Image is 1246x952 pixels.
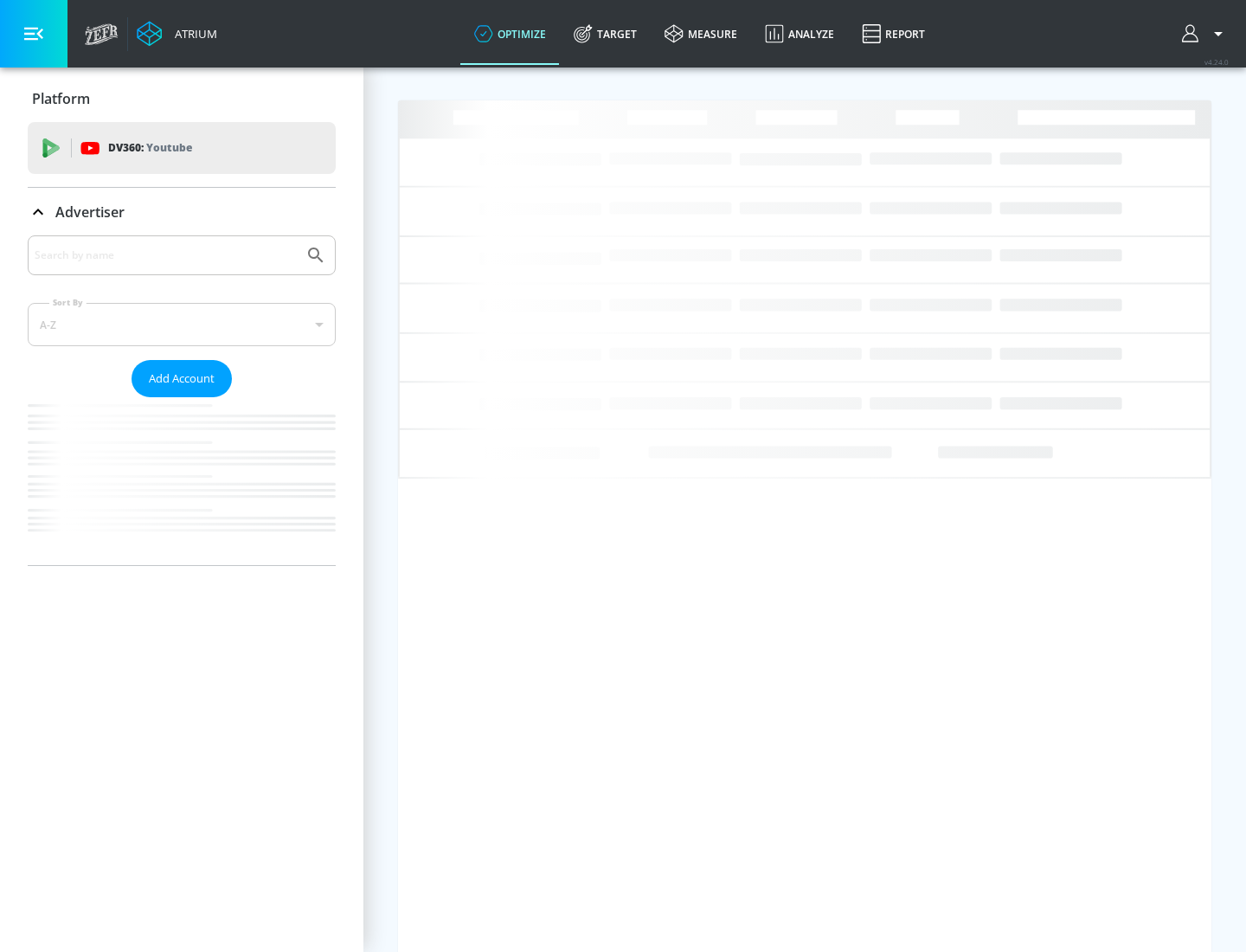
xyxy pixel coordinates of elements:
input: Search by name [35,244,297,267]
span: Add Account [149,369,215,389]
a: Atrium [137,21,217,47]
div: DV360: Youtube [28,122,336,174]
a: Analyze [751,3,848,65]
div: Advertiser [28,188,336,236]
p: Platform [32,89,90,108]
a: measure [651,3,751,65]
p: Youtube [146,138,192,157]
p: Advertiser [55,203,125,222]
a: Report [848,3,939,65]
div: Atrium [168,26,217,42]
a: optimize [460,3,560,65]
nav: list of Advertiser [28,397,336,565]
label: Sort By [49,297,87,308]
button: Add Account [132,360,232,397]
div: A-Z [28,303,336,346]
div: Platform [28,74,336,123]
div: Advertiser [28,235,336,565]
a: Target [560,3,651,65]
span: v 4.24.0 [1204,57,1229,67]
p: DV360: [108,138,192,158]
